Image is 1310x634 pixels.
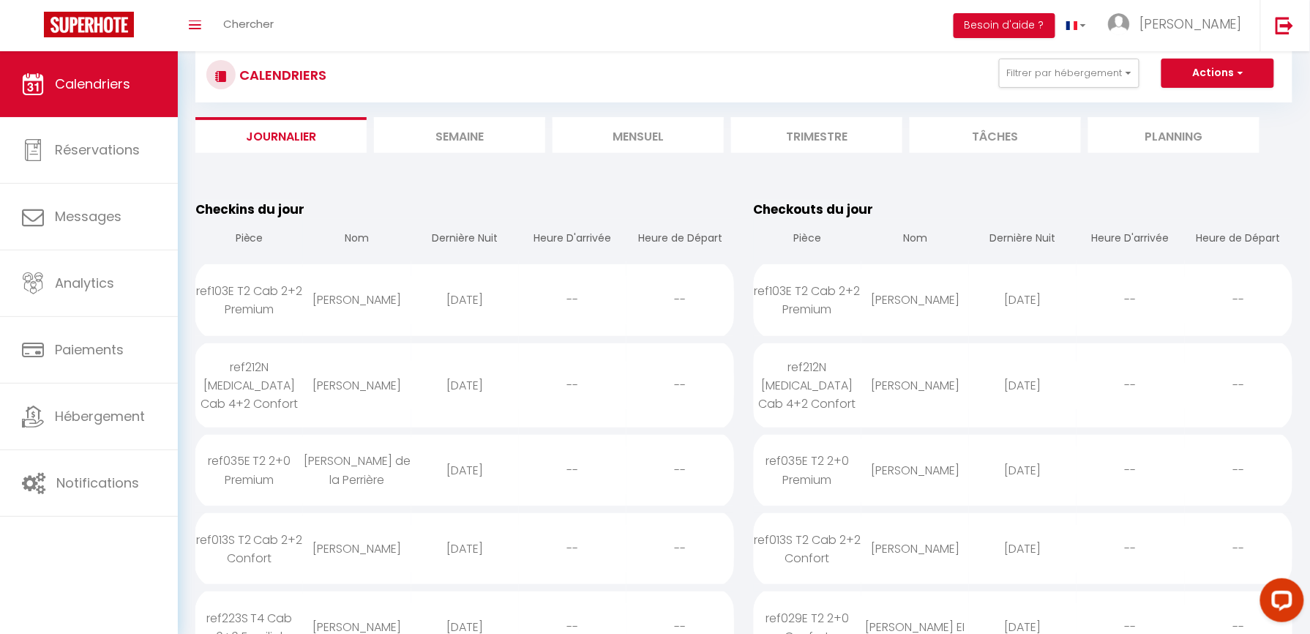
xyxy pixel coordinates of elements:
div: -- [519,525,626,573]
div: ref035E T2 2+0 Premium [754,437,861,503]
div: [DATE] [969,447,1077,494]
div: ref103E T2 Cab 2+2 Premium [754,267,861,333]
div: [DATE] [411,276,519,324]
th: Pièce [754,219,861,261]
div: ref103E T2 Cab 2+2 Premium [195,267,303,333]
span: Paiements [55,340,124,359]
li: Tâches [910,117,1081,153]
div: [DATE] [411,362,519,409]
div: ref212N [MEDICAL_DATA] Cab 4+2 Confort [195,343,303,428]
div: ref212N [MEDICAL_DATA] Cab 4+2 Confort [754,343,861,428]
span: Checkins du jour [195,201,304,218]
li: Trimestre [731,117,902,153]
span: Réservations [55,141,140,159]
div: ref013S T2 Cab 2+2 Confort [754,516,861,582]
span: Chercher [223,16,274,31]
div: [PERSON_NAME] [861,525,969,573]
div: -- [626,276,734,324]
div: -- [519,362,626,409]
div: -- [626,362,734,409]
div: ref035E T2 2+0 Premium [195,437,303,503]
span: Analytics [55,274,114,292]
th: Pièce [195,219,303,261]
div: -- [519,447,626,494]
button: Filtrer par hébergement [999,59,1139,88]
h3: CALENDRIERS [236,59,326,92]
li: Journalier [195,117,367,153]
div: [PERSON_NAME] [861,276,969,324]
th: Heure de Départ [1185,219,1292,261]
div: -- [626,525,734,573]
th: Heure D'arrivée [519,219,626,261]
div: [PERSON_NAME] [303,362,411,409]
span: Messages [55,207,121,225]
img: ... [1108,13,1130,35]
span: Hébergement [55,407,145,425]
div: [PERSON_NAME] [303,276,411,324]
img: logout [1276,16,1294,34]
div: [DATE] [411,447,519,494]
div: -- [519,276,626,324]
div: -- [1077,362,1184,409]
span: Calendriers [55,75,130,93]
button: Besoin d'aide ? [954,13,1055,38]
div: -- [1185,447,1292,494]
div: [PERSON_NAME] [861,362,969,409]
div: -- [1185,276,1292,324]
li: Mensuel [553,117,724,153]
span: Notifications [56,474,139,492]
div: [PERSON_NAME] [861,447,969,494]
div: -- [1185,362,1292,409]
div: [PERSON_NAME] [303,525,411,573]
div: [DATE] [969,362,1077,409]
th: Dernière Nuit [411,219,519,261]
span: [PERSON_NAME] [1139,15,1242,33]
div: -- [1185,525,1292,573]
span: Checkouts du jour [754,201,874,218]
li: Semaine [374,117,545,153]
div: [DATE] [969,525,1077,573]
button: Actions [1161,59,1274,88]
div: ref013S T2 Cab 2+2 Confort [195,516,303,582]
div: [DATE] [969,276,1077,324]
div: [DATE] [411,525,519,573]
iframe: LiveChat chat widget [1249,573,1310,634]
th: Nom [303,219,411,261]
div: -- [1077,525,1184,573]
th: Dernière Nuit [969,219,1077,261]
th: Heure de Départ [626,219,734,261]
div: [PERSON_NAME] de la Perrière [303,437,411,503]
div: -- [1077,447,1184,494]
li: Planning [1088,117,1260,153]
div: -- [1077,276,1184,324]
img: Super Booking [44,12,134,37]
th: Nom [861,219,969,261]
div: -- [626,447,734,494]
th: Heure D'arrivée [1077,219,1184,261]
